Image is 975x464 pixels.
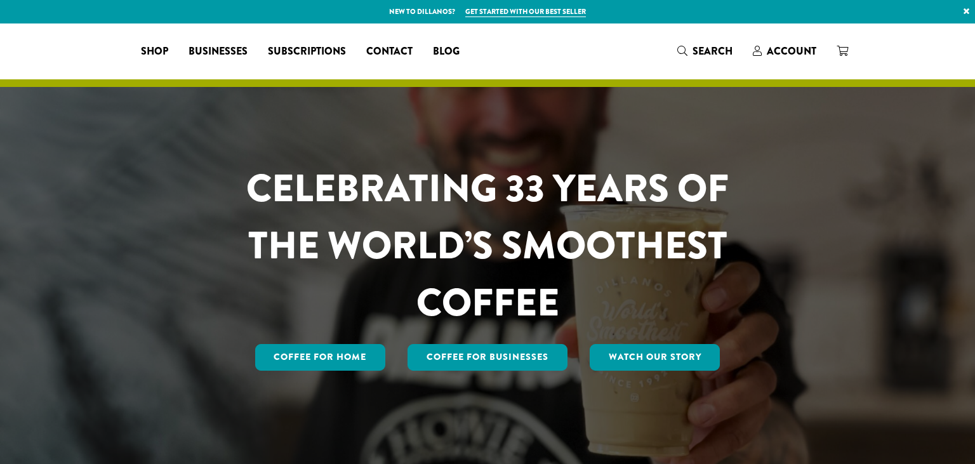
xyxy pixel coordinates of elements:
[767,44,816,58] span: Account
[465,6,586,17] a: Get started with our best seller
[255,344,386,371] a: Coffee for Home
[189,44,248,60] span: Businesses
[693,44,733,58] span: Search
[667,41,743,62] a: Search
[141,44,168,60] span: Shop
[131,41,178,62] a: Shop
[408,344,567,371] a: Coffee For Businesses
[209,160,766,331] h1: CELEBRATING 33 YEARS OF THE WORLD’S SMOOTHEST COFFEE
[590,344,720,371] a: Watch Our Story
[268,44,346,60] span: Subscriptions
[433,44,460,60] span: Blog
[366,44,413,60] span: Contact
